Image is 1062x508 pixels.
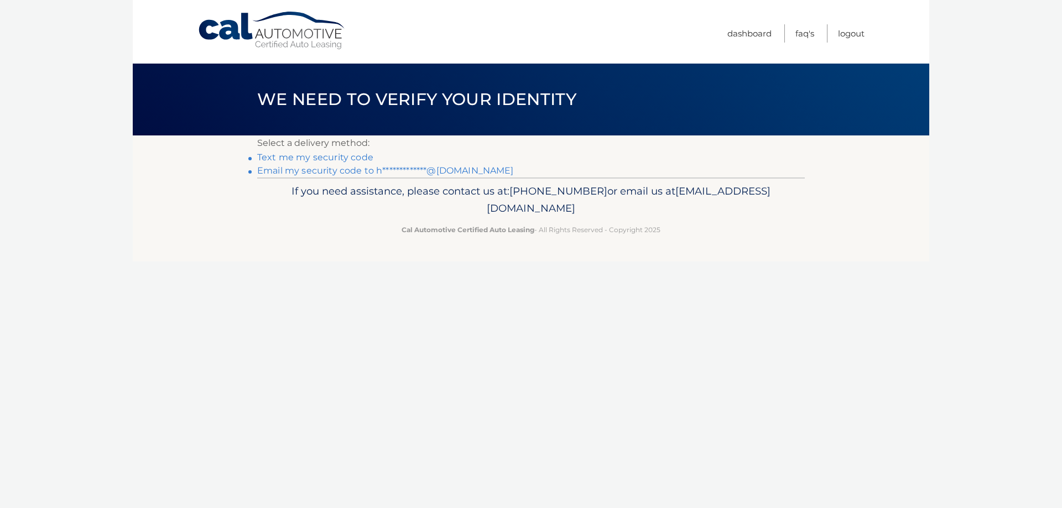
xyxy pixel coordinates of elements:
a: Text me my security code [257,152,373,163]
strong: Cal Automotive Certified Auto Leasing [402,226,534,234]
span: [PHONE_NUMBER] [509,185,607,197]
p: - All Rights Reserved - Copyright 2025 [264,224,798,235]
a: Dashboard [727,24,772,43]
p: Select a delivery method: [257,135,805,151]
p: If you need assistance, please contact us at: or email us at [264,182,798,218]
a: Logout [838,24,865,43]
a: FAQ's [795,24,814,43]
span: We need to verify your identity [257,89,576,109]
a: Cal Automotive [197,11,347,50]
